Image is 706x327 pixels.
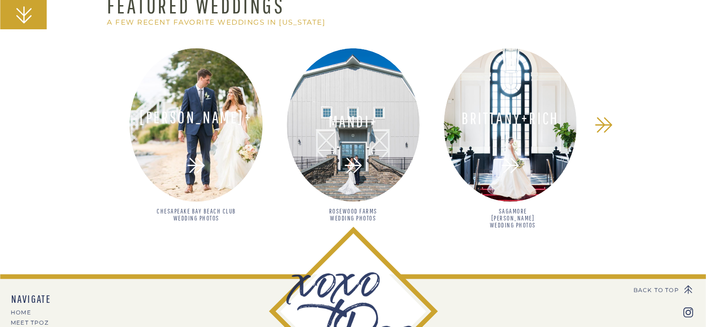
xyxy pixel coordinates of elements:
nav: NAVIGATE [11,293,92,305]
a: Rosewood FarmsWedding Photos [314,207,393,233]
a: HOME [11,310,92,315]
a: [PERSON_NAME]+[PERSON_NAME] [136,109,257,127]
a: BACK TO TOP [621,287,679,293]
h2: Rosewood Farms Wedding Photos [314,207,393,233]
a: Brittany+Rich [450,110,571,127]
a: Chesapeake Bay Beach Club Wedding Photos [156,207,237,234]
a: Sagamore [PERSON_NAME] Wedding Photos [481,207,545,229]
a: Mandi+[PERSON_NAME] [293,113,414,131]
h3: A FEW RECENT FAVORITE Weddings in [US_STATE] [107,18,374,26]
a: MEET tPoz [11,320,92,325]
